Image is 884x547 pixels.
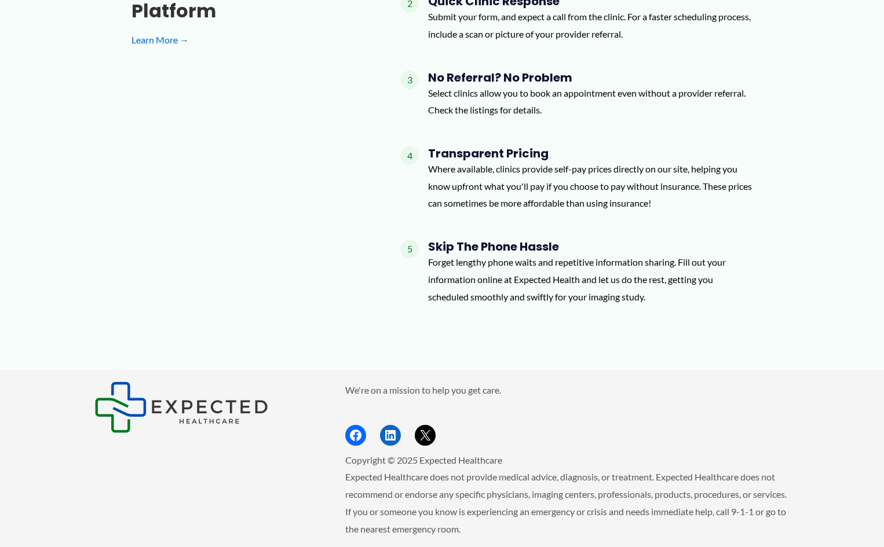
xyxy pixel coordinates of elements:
[428,85,753,119] p: Select clinics allow you to book an appointment even without a provider referral. Check the listi...
[428,8,753,42] p: Submit your form, and expect a call from the clinic. For a faster scheduling process, include a s...
[345,454,502,465] span: Copyright © 2025 Expected Healthcare
[428,240,753,254] h4: Skip the Phone Hassle
[428,146,753,160] h4: Transparent Pricing
[131,31,363,49] a: Learn More →
[345,381,790,399] p: We're on a mission to help you get care.
[400,146,419,165] span: 4
[94,381,316,433] aside: Footer Widget 1
[345,381,790,446] aside: Footer Widget 2
[428,160,753,212] p: Where available, clinics provide self-pay prices directly on our site, helping you know upfront w...
[428,254,753,305] p: Forget lengthy phone waits and repetitive information sharing. Fill out your information online a...
[400,71,419,89] span: 3
[94,381,268,433] img: Expected Healthcare Logo - side, dark font, small
[345,471,787,534] span: Expected Healthcare does not provide medical advice, diagnosis, or treatment. Expected Healthcare...
[400,240,419,258] span: 5
[428,71,753,85] h4: No Referral? No Problem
